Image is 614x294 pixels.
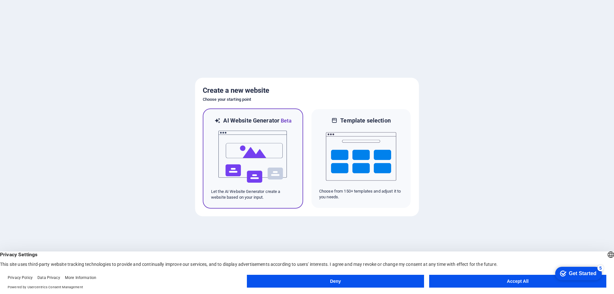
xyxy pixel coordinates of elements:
[203,85,411,96] h5: Create a new website
[218,125,288,189] img: ai
[279,118,292,124] span: Beta
[47,1,54,8] div: 5
[319,188,403,200] p: Choose from 150+ templates and adjust it to you needs.
[311,108,411,209] div: Template selectionChoose from 150+ templates and adjust it to you needs.
[19,7,46,13] div: Get Started
[5,3,52,17] div: Get Started 5 items remaining, 0% complete
[203,108,303,209] div: AI Website GeneratorBetaaiLet the AI Website Generator create a website based on your input.
[203,96,411,103] h6: Choose your starting point
[340,117,390,124] h6: Template selection
[223,117,291,125] h6: AI Website Generator
[211,189,295,200] p: Let the AI Website Generator create a website based on your input.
